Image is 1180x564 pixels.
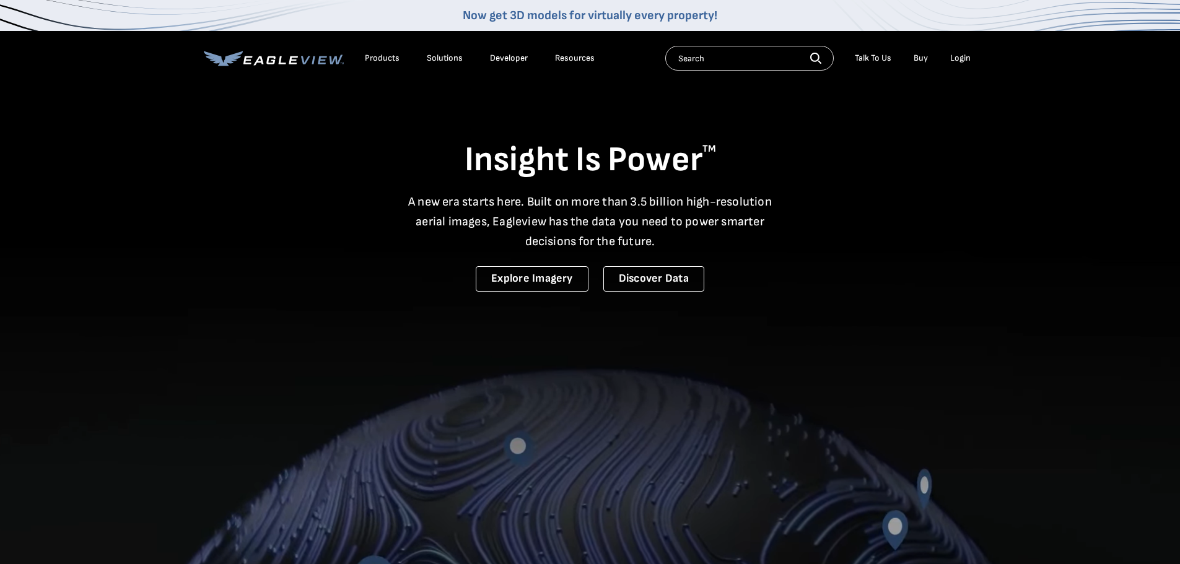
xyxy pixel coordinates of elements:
[855,53,891,64] div: Talk To Us
[365,53,400,64] div: Products
[950,53,971,64] div: Login
[665,46,834,71] input: Search
[401,192,780,251] p: A new era starts here. Built on more than 3.5 billion high-resolution aerial images, Eagleview ha...
[427,53,463,64] div: Solutions
[463,8,717,23] a: Now get 3D models for virtually every property!
[490,53,528,64] a: Developer
[555,53,595,64] div: Resources
[603,266,704,292] a: Discover Data
[476,266,588,292] a: Explore Imagery
[702,143,716,155] sup: TM
[914,53,928,64] a: Buy
[204,139,977,182] h1: Insight Is Power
